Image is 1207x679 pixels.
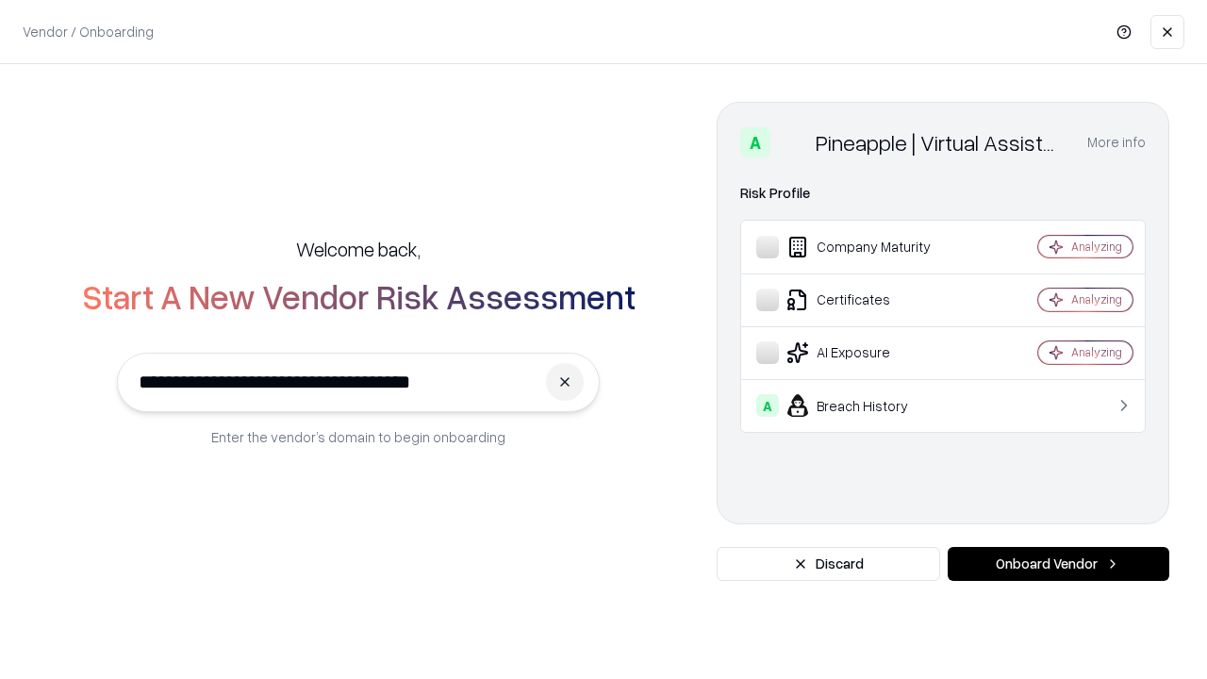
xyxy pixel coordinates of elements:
[778,127,808,157] img: Pineapple | Virtual Assistant Agency
[756,394,779,417] div: A
[948,547,1169,581] button: Onboard Vendor
[1087,125,1146,159] button: More info
[756,394,982,417] div: Breach History
[740,127,770,157] div: A
[211,427,505,447] p: Enter the vendor’s domain to begin onboarding
[756,289,982,311] div: Certificates
[717,547,940,581] button: Discard
[23,22,154,41] p: Vendor / Onboarding
[756,341,982,364] div: AI Exposure
[82,277,636,315] h2: Start A New Vendor Risk Assessment
[740,182,1146,205] div: Risk Profile
[756,236,982,258] div: Company Maturity
[816,127,1065,157] div: Pineapple | Virtual Assistant Agency
[1071,344,1122,360] div: Analyzing
[296,236,421,262] h5: Welcome back,
[1071,291,1122,307] div: Analyzing
[1071,239,1122,255] div: Analyzing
